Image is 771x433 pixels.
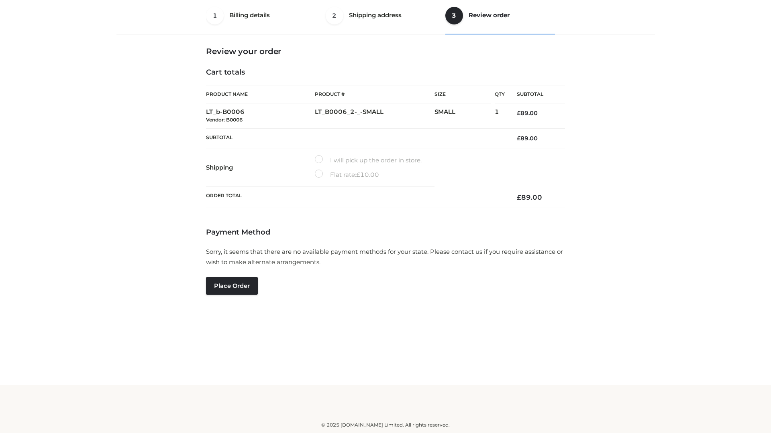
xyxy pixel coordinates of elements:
label: Flat rate: [315,170,379,180]
label: I will pick up the order in store. [315,155,422,166]
h4: Cart totals [206,68,565,77]
h3: Review your order [206,47,565,56]
span: £ [517,193,521,201]
div: © 2025 [DOMAIN_NAME] Limited. All rights reserved. [119,421,652,429]
th: Order Total [206,187,505,208]
td: LT_B0006_2-_-SMALL [315,103,434,129]
th: Product Name [206,85,315,103]
bdi: 89.00 [517,193,542,201]
td: 1 [495,103,505,129]
th: Size [434,85,491,103]
th: Qty [495,85,505,103]
bdi: 89.00 [517,135,538,142]
small: Vendor: B0006 [206,117,243,123]
span: £ [517,109,520,117]
button: Place order [206,277,258,295]
span: Sorry, it seems that there are no available payment methods for your state. Please contact us if ... [206,248,563,266]
td: LT_b-B0006 [206,103,315,129]
th: Subtotal [505,85,565,103]
bdi: 89.00 [517,109,538,117]
h4: Payment Method [206,228,565,237]
span: £ [517,135,520,142]
th: Subtotal [206,128,505,148]
th: Product # [315,85,434,103]
td: SMALL [434,103,495,129]
span: £ [356,171,360,178]
bdi: 10.00 [356,171,379,178]
th: Shipping [206,148,315,187]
